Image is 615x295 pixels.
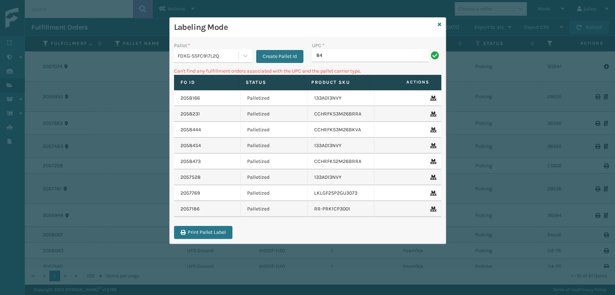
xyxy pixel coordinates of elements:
td: Palletized [241,122,308,138]
a: 2058231 [181,110,200,118]
td: Palletized [241,90,308,106]
td: Palletized [241,201,308,217]
td: Palletized [241,154,308,169]
i: Remove From Pallet [430,112,434,117]
a: 2057186 [181,205,200,213]
h3: Labeling Mode [174,22,435,33]
span: Actions [372,76,434,88]
label: Status [246,79,298,86]
td: Palletized [241,106,308,122]
i: Remove From Pallet [430,143,434,148]
label: Pallet [174,42,190,49]
label: Fo Id [181,79,233,86]
td: CCHRFKS3M26BRRA [308,106,375,122]
td: CCHRFKS2M26BRRA [308,154,375,169]
a: 2058444 [181,126,201,133]
label: UPC [312,42,325,49]
a: 2057769 [181,190,200,197]
a: 2058454 [181,142,201,149]
td: CCHRFKS3M26BKVA [308,122,375,138]
i: Remove From Pallet [430,175,434,180]
td: LKLGF2SP2GU3073 [308,185,375,201]
td: 133A013NVY [308,138,375,154]
div: FDXG-SSFC917L2Q [178,52,239,60]
i: Remove From Pallet [430,127,434,132]
td: Palletized [241,169,308,185]
button: Print Pallet Label [174,226,232,239]
button: Create Pallet Id [256,50,303,63]
i: Remove From Pallet [430,206,434,212]
i: Remove From Pallet [430,191,434,196]
td: Palletized [241,138,308,154]
p: Can't find any fulfillment orders associated with the UPC and the pallet carrier type. [174,67,441,75]
i: Remove From Pallet [430,159,434,164]
a: 2057528 [181,174,201,181]
i: Remove From Pallet [430,96,434,101]
a: 2058166 [181,95,200,102]
label: Product SKU [311,79,364,86]
td: RR-PRK1CP3001 [308,201,375,217]
td: Palletized [241,185,308,201]
td: 133A013NVY [308,90,375,106]
td: 133A013NVY [308,169,375,185]
a: 2058473 [181,158,201,165]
